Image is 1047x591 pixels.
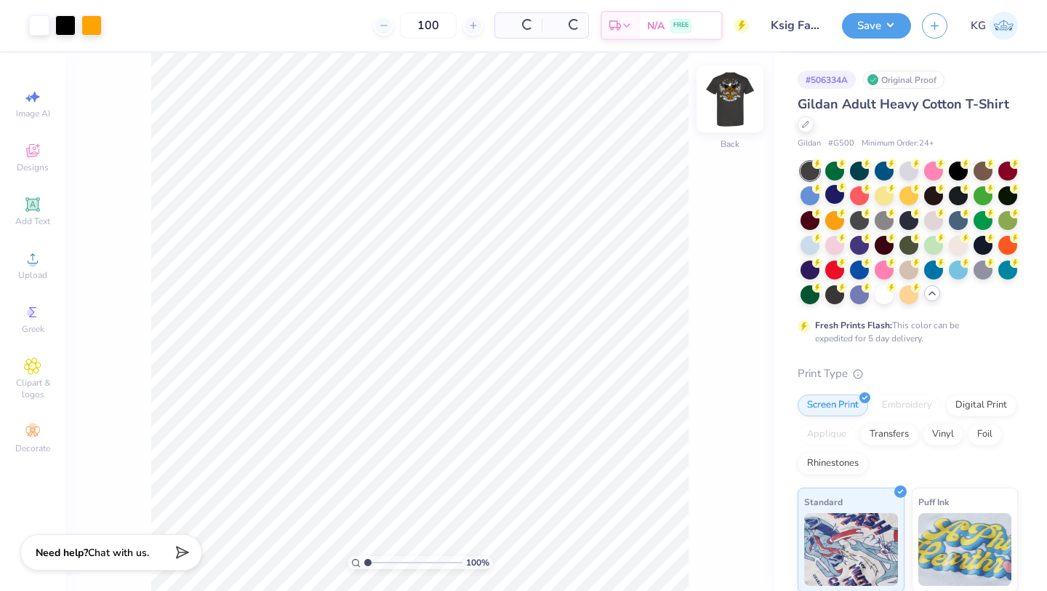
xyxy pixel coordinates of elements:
img: Puff Ink [918,513,1012,586]
span: Designs [17,162,49,173]
div: Transfers [860,424,918,445]
div: Foil [968,424,1002,445]
a: KG [971,12,1018,40]
span: N/A [647,18,665,33]
span: Greek [22,323,44,335]
strong: Fresh Prints Flash: [815,320,892,331]
input: – – [400,12,457,39]
span: Gildan Adult Heavy Cotton T-Shirt [798,95,1009,113]
div: Print Type [798,365,1018,382]
span: 100 % [466,556,489,569]
span: Upload [18,269,47,281]
button: Save [842,13,911,39]
div: Applique [798,424,856,445]
div: Embroidery [872,394,942,416]
img: Standard [804,513,898,586]
span: # G500 [828,138,854,150]
span: Minimum Order: 24 + [862,138,934,150]
div: Back [721,138,739,151]
div: This color can be expedited for 5 day delivery. [815,319,994,345]
div: Screen Print [798,394,868,416]
span: KG [971,17,986,34]
span: Standard [804,494,843,509]
span: Add Text [15,215,50,227]
img: Karin Gargus [990,12,1018,40]
span: Gildan [798,138,821,150]
div: Vinyl [923,424,963,445]
img: Back [701,70,759,128]
div: Original Proof [863,71,944,89]
input: Untitled Design [760,11,831,40]
span: FREE [673,20,689,31]
span: Chat with us. [88,546,149,560]
span: Puff Ink [918,494,949,509]
span: Decorate [15,443,50,454]
div: Digital Print [946,394,1016,416]
span: Image AI [16,108,50,119]
strong: Need help? [36,546,88,560]
div: # 506334A [798,71,856,89]
span: Clipart & logos [7,377,58,400]
div: Rhinestones [798,453,868,475]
